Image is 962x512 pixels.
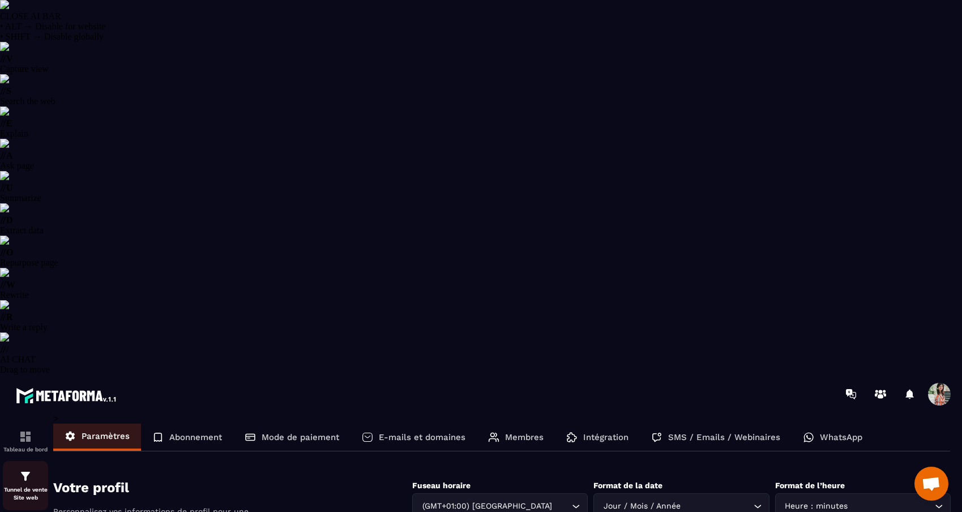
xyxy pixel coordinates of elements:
p: Paramètres [82,431,130,441]
a: formationformationTableau de bord [3,421,48,461]
h4: Votre profil [53,480,412,496]
label: Fuseau horaire [412,481,471,490]
p: Abonnement [169,432,222,442]
a: formationformationTunnel de vente Site web [3,461,48,510]
img: formation [19,470,32,483]
label: Format de la date [593,481,662,490]
p: Membres [505,432,544,442]
label: Format de l’heure [775,481,845,490]
p: Mode de paiement [262,432,339,442]
p: Intégration [583,432,628,442]
p: Tunnel de vente Site web [3,486,48,502]
p: E-mails et domaines [379,432,465,442]
div: Ouvrir le chat [914,467,948,501]
p: Tableau de bord [3,446,48,453]
p: WhatsApp [820,432,862,442]
img: logo [16,385,118,406]
p: SMS / Emails / Webinaires [668,432,780,442]
img: formation [19,430,32,443]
